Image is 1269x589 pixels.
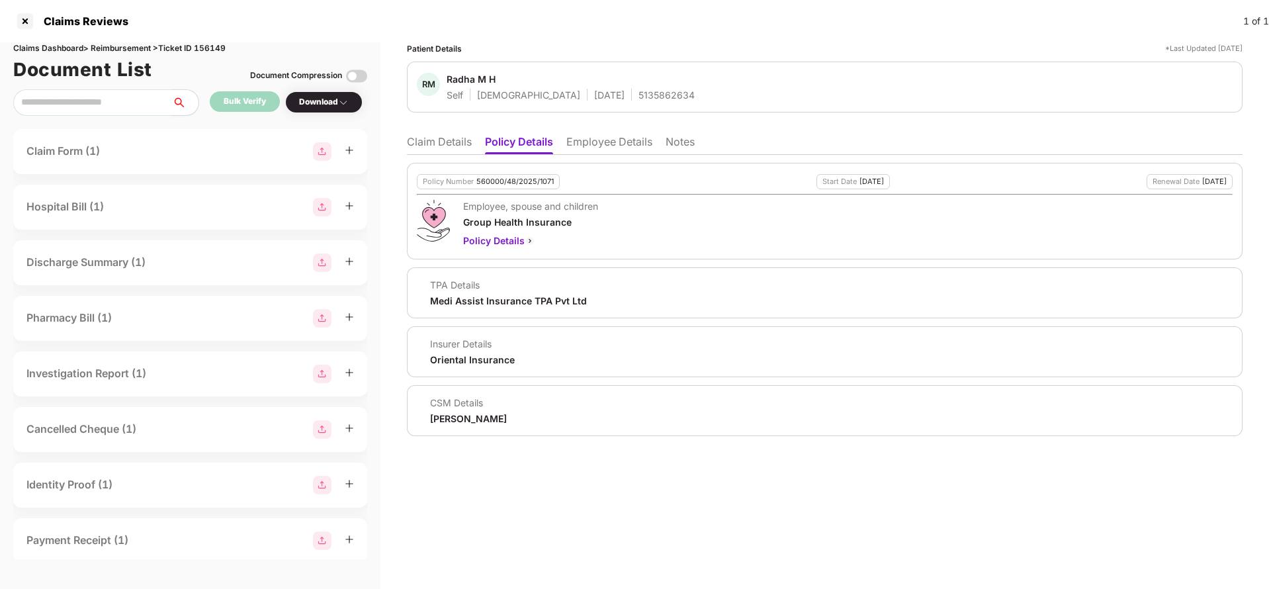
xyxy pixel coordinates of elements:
[26,254,146,271] div: Discharge Summary (1)
[313,309,331,328] img: svg+xml;base64,PHN2ZyBpZD0iR3JvdXBfMjg4MTMiIGRhdGEtbmFtZT0iR3JvdXAgMjg4MTMiIHhtbG5zPSJodHRwOi8vd3...
[447,73,496,85] div: Radha M H
[407,135,472,154] li: Claim Details
[477,89,580,101] div: [DEMOGRAPHIC_DATA]
[423,177,474,186] div: Policy Number
[463,216,598,228] div: Group Health Insurance
[463,234,598,248] div: Policy Details
[345,479,354,488] span: plus
[313,198,331,216] img: svg+xml;base64,PHN2ZyBpZD0iR3JvdXBfMjg4MTMiIGRhdGEtbmFtZT0iR3JvdXAgMjg4MTMiIHhtbG5zPSJodHRwOi8vd3...
[525,236,535,246] img: svg+xml;base64,PHN2ZyBpZD0iQmFjay0yMHgyMCIgeG1sbnM9Imh0dHA6Ly93d3cudzMub3JnLzIwMDAvc3ZnIiB3aWR0aD...
[26,365,146,382] div: Investigation Report (1)
[171,89,199,116] button: search
[430,294,587,307] div: Medi Assist Insurance TPA Pvt Ltd
[26,476,112,493] div: Identity Proof (1)
[171,97,198,108] span: search
[299,96,349,109] div: Download
[463,200,598,212] div: Employee, spouse and children
[313,142,331,161] img: svg+xml;base64,PHN2ZyBpZD0iR3JvdXBfMjg4MTMiIGRhdGEtbmFtZT0iR3JvdXAgMjg4MTMiIHhtbG5zPSJodHRwOi8vd3...
[345,368,354,377] span: plus
[26,310,112,326] div: Pharmacy Bill (1)
[485,135,553,154] li: Policy Details
[313,253,331,272] img: svg+xml;base64,PHN2ZyBpZD0iR3JvdXBfMjg4MTMiIGRhdGEtbmFtZT0iR3JvdXAgMjg4MTMiIHhtbG5zPSJodHRwOi8vd3...
[26,532,128,549] div: Payment Receipt (1)
[345,257,354,266] span: plus
[638,89,695,101] div: 5135862634
[313,476,331,494] img: svg+xml;base64,PHN2ZyBpZD0iR3JvdXBfMjg4MTMiIGRhdGEtbmFtZT0iR3JvdXAgMjg4MTMiIHhtbG5zPSJodHRwOi8vd3...
[224,95,266,108] div: Bulk Verify
[250,69,342,82] div: Document Compression
[594,89,625,101] div: [DATE]
[566,135,652,154] li: Employee Details
[1202,177,1227,186] div: [DATE]
[430,353,515,366] div: Oriental Insurance
[407,42,462,55] div: Patient Details
[26,143,100,159] div: Claim Form (1)
[1243,14,1269,28] div: 1 of 1
[346,66,367,87] img: svg+xml;base64,PHN2ZyBpZD0iVG9nZ2xlLTMyeDMyIiB4bWxucz0iaHR0cDovL3d3dy53My5vcmcvMjAwMC9zdmciIHdpZH...
[13,42,367,55] div: Claims Dashboard > Reimbursement > Ticket ID 156149
[859,177,884,186] div: [DATE]
[313,531,331,550] img: svg+xml;base64,PHN2ZyBpZD0iR3JvdXBfMjg4MTMiIGRhdGEtbmFtZT0iR3JvdXAgMjg4MTMiIHhtbG5zPSJodHRwOi8vd3...
[13,55,152,84] h1: Document List
[430,279,587,291] div: TPA Details
[417,73,440,96] div: RM
[1153,177,1200,186] div: Renewal Date
[26,421,136,437] div: Cancelled Cheque (1)
[447,89,463,101] div: Self
[430,338,515,350] div: Insurer Details
[345,312,354,322] span: plus
[822,177,857,186] div: Start Date
[36,15,128,28] div: Claims Reviews
[26,199,104,215] div: Hospital Bill (1)
[430,412,507,425] div: [PERSON_NAME]
[1165,42,1243,55] div: *Last Updated [DATE]
[313,365,331,383] img: svg+xml;base64,PHN2ZyBpZD0iR3JvdXBfMjg4MTMiIGRhdGEtbmFtZT0iR3JvdXAgMjg4MTMiIHhtbG5zPSJodHRwOi8vd3...
[345,535,354,544] span: plus
[338,97,349,108] img: svg+xml;base64,PHN2ZyBpZD0iRHJvcGRvd24tMzJ4MzIiIHhtbG5zPSJodHRwOi8vd3d3LnczLm9yZy8yMDAwL3N2ZyIgd2...
[476,177,554,186] div: 560000/48/2025/1071
[345,146,354,155] span: plus
[666,135,695,154] li: Notes
[417,200,449,242] img: svg+xml;base64,PHN2ZyB4bWxucz0iaHR0cDovL3d3dy53My5vcmcvMjAwMC9zdmciIHdpZHRoPSI0OS4zMiIgaGVpZ2h0PS...
[345,201,354,210] span: plus
[430,396,507,409] div: CSM Details
[313,420,331,439] img: svg+xml;base64,PHN2ZyBpZD0iR3JvdXBfMjg4MTMiIGRhdGEtbmFtZT0iR3JvdXAgMjg4MTMiIHhtbG5zPSJodHRwOi8vd3...
[345,424,354,433] span: plus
